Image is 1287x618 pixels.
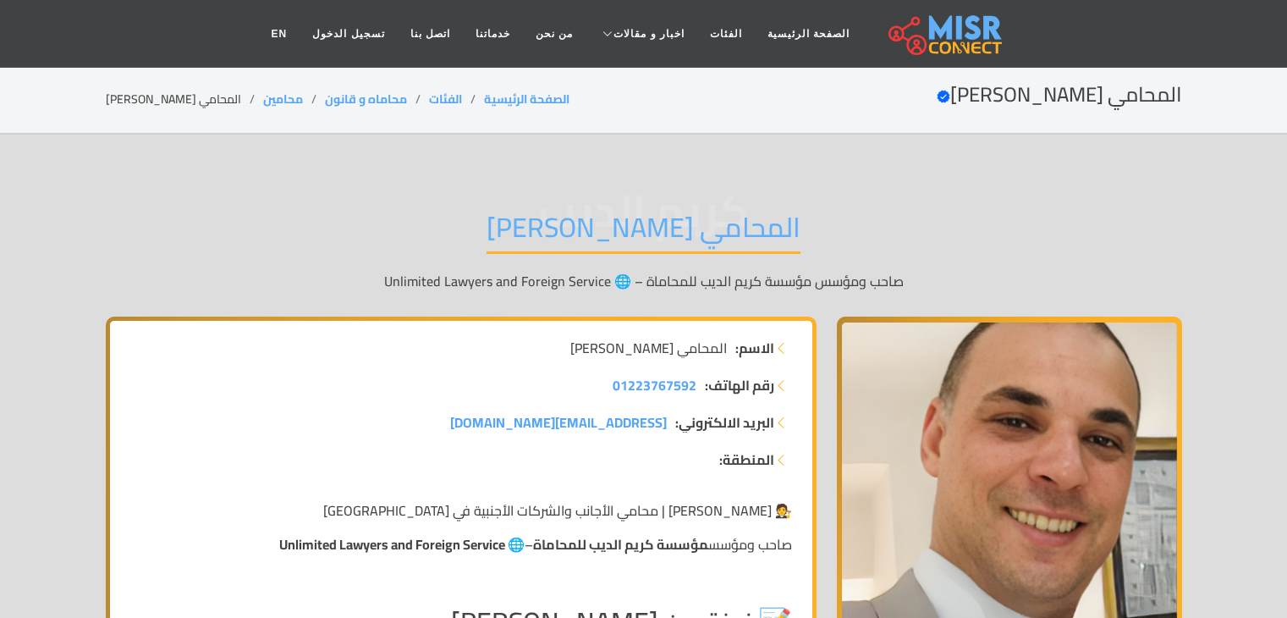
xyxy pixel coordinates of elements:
[937,90,950,103] svg: Verified account
[463,18,523,50] a: خدماتنا
[300,18,397,50] a: تسجيل الدخول
[586,18,697,50] a: اخبار و مقالات
[450,412,667,433] a: [EMAIL_ADDRESS][DOMAIN_NAME]
[735,338,774,358] strong: الاسم:
[106,91,263,108] li: المحامي [PERSON_NAME]
[325,88,407,110] a: محاماه و قانون
[719,450,774,470] strong: المنطقة:
[675,412,774,433] strong: البريد الالكتروني:
[613,26,685,41] span: اخبار و مقالات
[888,13,1002,55] img: main.misr_connect
[533,532,708,557] strong: مؤسسة كريم الديب للمحاماة
[484,88,569,110] a: الصفحة الرئيسية
[613,375,696,395] a: 01223767592
[398,18,463,50] a: اتصل بنا
[263,88,303,110] a: محامين
[130,500,792,521] p: 🧑‍⚖️ [PERSON_NAME] | محامي الأجانب والشركات الأجنبية في [GEOGRAPHIC_DATA]
[705,375,774,395] strong: رقم الهاتف:
[523,18,586,50] a: من نحن
[106,271,1182,291] p: صاحب ومؤسس مؤسسة كريم الديب للمحاماة – 🌐 Unlimited Lawyers and Foreign Service
[755,18,862,50] a: الصفحة الرئيسية
[697,18,755,50] a: الفئات
[130,534,792,555] p: صاحب ومؤسس –
[450,410,667,435] span: [EMAIL_ADDRESS][DOMAIN_NAME]
[613,372,696,398] span: 01223767592
[429,88,462,110] a: الفئات
[279,532,525,557] strong: 🌐 Unlimited Lawyers and Foreign Service
[487,211,800,254] h1: المحامي [PERSON_NAME]
[937,83,1182,108] h2: المحامي [PERSON_NAME]
[570,338,727,358] span: المحامي [PERSON_NAME]
[259,18,300,50] a: EN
